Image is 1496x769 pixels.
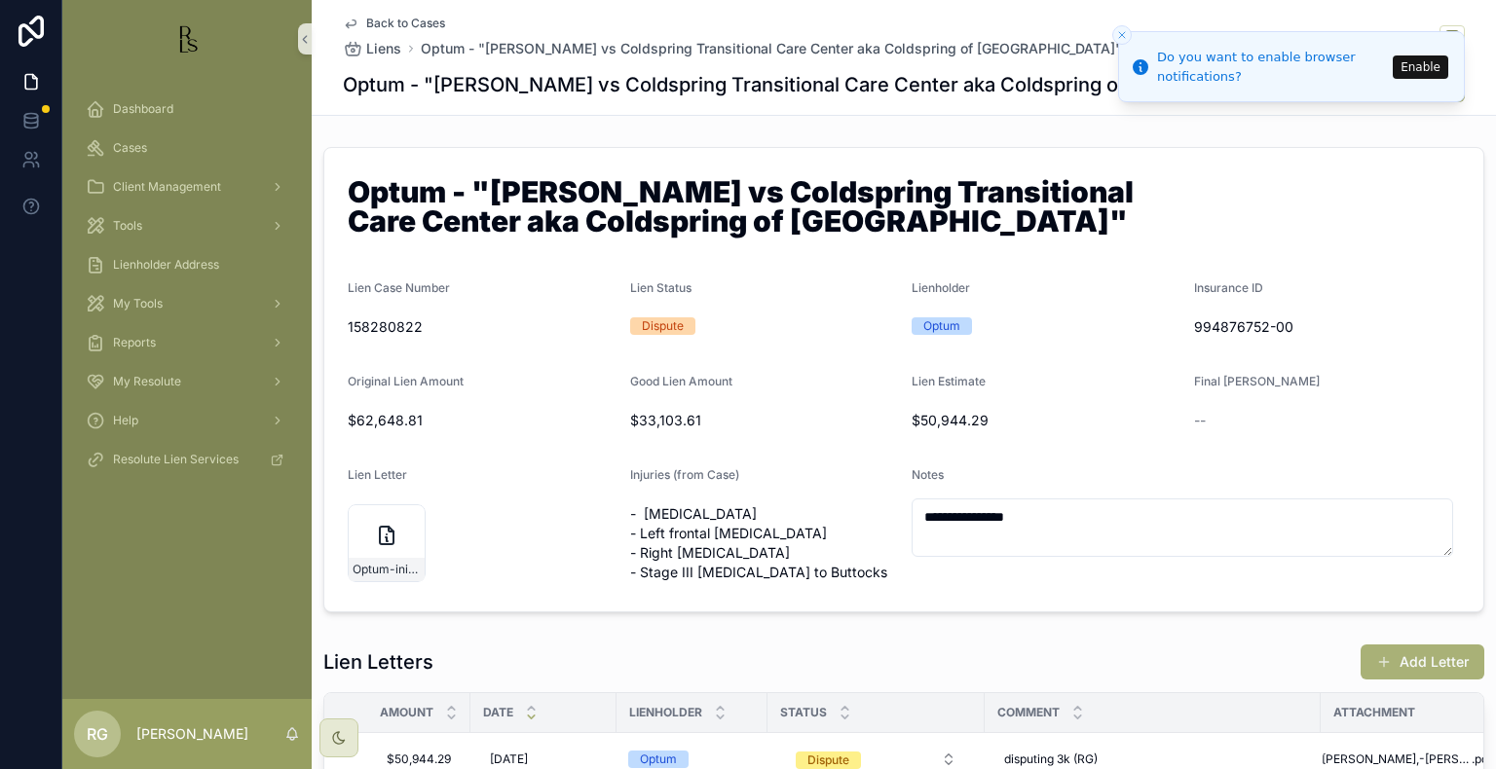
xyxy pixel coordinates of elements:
span: Insurance ID [1194,280,1263,295]
a: Back to Cases [343,16,445,31]
div: Dispute [807,751,849,769]
span: Lien Estimate [912,374,986,388]
span: 158280822 [348,317,615,337]
span: 994876752-00 [1194,317,1461,337]
a: Optum - "[PERSON_NAME] vs Coldspring Transitional Care Center aka Coldspring of [GEOGRAPHIC_DATA]" [421,39,1122,58]
span: Lien Letter [348,467,407,482]
span: Status [780,705,827,720]
span: Reports [113,335,156,350]
a: My Tools [74,286,300,321]
span: Notes [912,467,944,482]
a: [PERSON_NAME],-[PERSON_NAME]---from-Optum-UHC-lien-08-25-25.pdf [1322,751,1492,767]
span: Attachment [1333,705,1415,720]
a: Liens [343,39,401,58]
span: Final [PERSON_NAME] [1194,374,1320,388]
span: $62,648.81 [348,411,615,430]
span: Help [113,413,138,428]
span: .pdf [1472,751,1492,767]
div: scrollable content [62,78,312,502]
span: $33,103.61 [630,411,897,430]
a: Cases [74,130,300,165]
h1: Lien Letters [323,648,433,676]
div: Optum [923,317,960,335]
a: Help [74,403,300,438]
span: Liens [366,39,401,58]
span: My Tools [113,296,163,311]
span: Client Management [113,179,221,195]
span: $50,944.29 [355,751,451,767]
span: Cases [113,140,147,156]
div: Do you want to enable browser notifications? [1157,48,1387,86]
img: App logo [171,23,203,55]
span: Amount [380,705,433,720]
span: disputing 3k (RG) [1004,751,1098,767]
span: Original Lien Amount [348,374,464,388]
h1: Optum - "[PERSON_NAME] vs Coldspring Transitional Care Center aka Coldspring of [GEOGRAPHIC_DATA]" [343,71,1319,98]
button: Close toast [1112,25,1132,45]
a: Lienholder Address [74,247,300,282]
a: Optum [628,751,756,768]
span: [DATE] [490,751,528,767]
button: Add Letter [1361,644,1484,679]
span: Injuries (from Case) [630,467,739,482]
span: Comment [997,705,1060,720]
span: RG [87,722,108,746]
span: - [MEDICAL_DATA] - Left frontal [MEDICAL_DATA] - Right [MEDICAL_DATA] - Stage III [MEDICAL_DATA] ... [630,504,897,582]
a: My Resolute [74,364,300,399]
span: My Resolute [113,374,181,389]
span: Lienholder [629,705,702,720]
button: Enable [1393,55,1448,79]
a: Dashboard [74,92,300,127]
div: Optum [640,751,677,768]
h1: Optum - "[PERSON_NAME] vs Coldspring Transitional Care Center aka Coldspring of [GEOGRAPHIC_DATA]" [348,177,1460,243]
div: Dispute [642,317,684,335]
span: Optum-initial-lien-request-04-23-2024 [353,562,421,577]
span: Date [483,705,513,720]
span: Back to Cases [366,16,445,31]
span: Tools [113,218,142,234]
span: [PERSON_NAME],-[PERSON_NAME]---from-Optum-UHC-lien-08-25-25 [1322,751,1472,767]
span: Lienholder [912,280,970,295]
span: Lien Status [630,280,692,295]
a: Reports [74,325,300,360]
span: Dashboard [113,101,173,117]
span: Lien Case Number [348,280,450,295]
a: Tools [74,208,300,243]
span: $50,944.29 [912,411,1178,430]
span: -- [1194,411,1206,430]
span: Good Lien Amount [630,374,732,388]
span: Resolute Lien Services [113,452,239,467]
a: Resolute Lien Services [74,442,300,477]
p: [PERSON_NAME] [136,724,248,744]
span: Lienholder Address [113,257,219,273]
a: Client Management [74,169,300,204]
